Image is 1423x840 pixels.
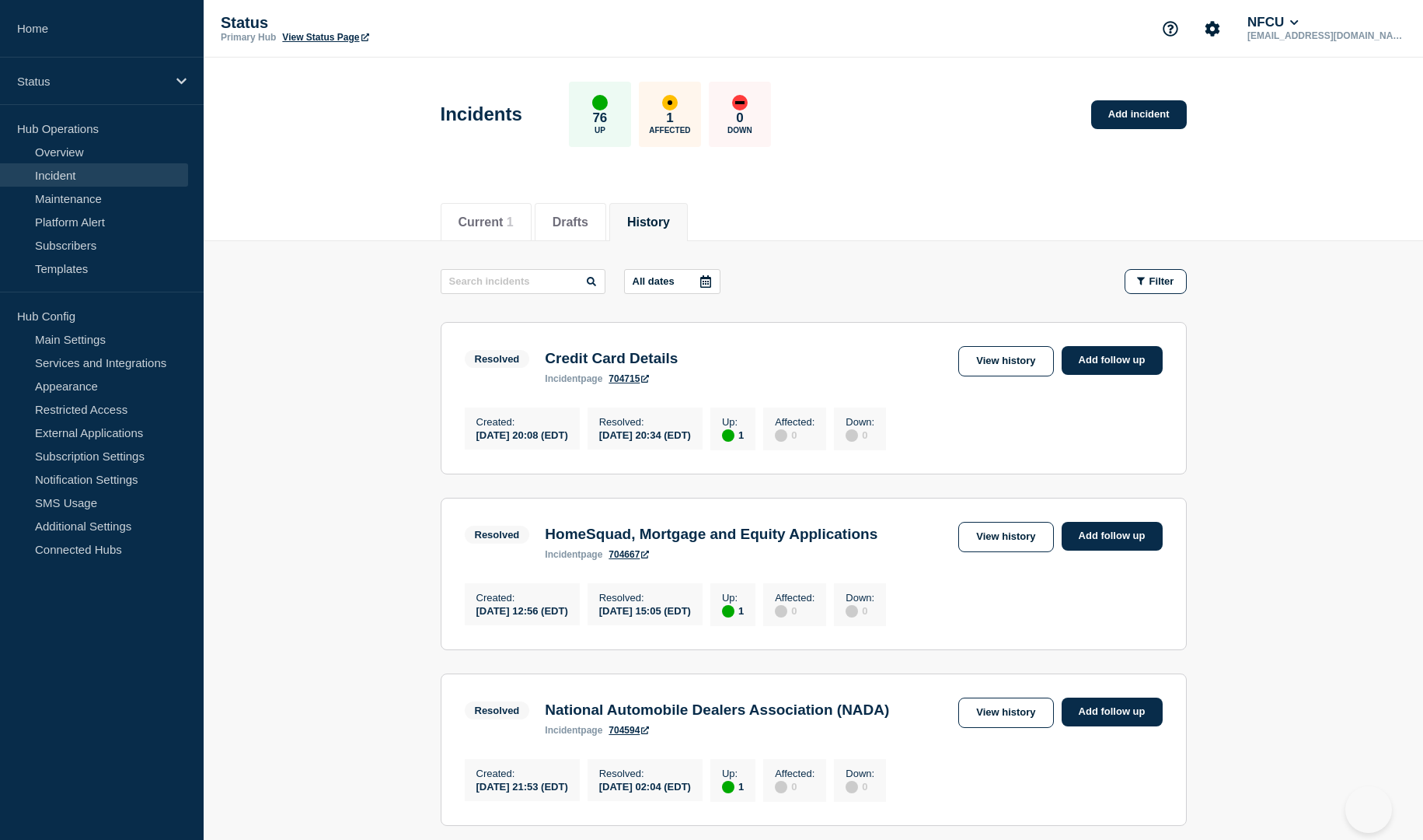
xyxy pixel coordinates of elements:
[476,768,568,779] p: Created :
[599,604,691,617] div: [DATE] 15:05 (EDT)
[545,702,889,719] h3: National Automobile Dealers Association (NADA)
[1062,522,1163,551] a: Add follow up
[846,592,874,604] p: Down :
[846,605,858,618] div: disabled
[545,373,581,384] span: incident
[459,215,514,229] button: Current 1
[633,275,675,287] p: All dates
[846,781,858,793] div: disabled
[476,416,568,428] p: Created :
[465,526,530,544] span: Resolved
[609,725,649,736] a: 704594
[545,725,602,736] p: page
[476,428,568,441] div: [DATE] 20:08 (EDT)
[1154,12,1187,45] button: Support
[1149,275,1174,287] span: Filter
[545,725,581,736] span: incident
[775,779,814,793] div: 0
[846,779,874,793] div: 0
[465,702,530,719] span: Resolved
[775,416,814,428] p: Affected :
[722,428,744,442] div: 1
[595,126,605,135] p: Up
[846,416,874,428] p: Down :
[282,32,368,43] a: View Status Page
[732,95,748,110] div: down
[545,373,602,384] p: page
[599,428,691,441] div: [DATE] 20:34 (EDT)
[1244,30,1406,41] p: [EMAIL_ADDRESS][DOMAIN_NAME]
[722,429,734,442] div: up
[775,429,787,442] div: disabled
[599,768,691,779] p: Resolved :
[736,110,743,126] p: 0
[775,428,814,442] div: 0
[775,605,787,618] div: disabled
[1244,15,1302,30] button: NFCU
[545,549,602,560] p: page
[221,14,532,32] p: Status
[722,592,744,604] p: Up :
[545,526,877,543] h3: HomeSquad, Mortgage and Equity Applications
[476,779,568,793] div: [DATE] 21:53 (EDT)
[722,779,744,793] div: 1
[958,346,1053,376] a: View history
[958,698,1053,728] a: View history
[649,126,690,135] p: Affected
[775,781,787,793] div: disabled
[722,781,734,793] div: up
[553,215,588,229] button: Drafts
[599,416,691,428] p: Resolved :
[476,592,568,604] p: Created :
[465,350,530,368] span: Resolved
[441,269,605,294] input: Search incidents
[775,768,814,779] p: Affected :
[846,604,874,618] div: 0
[624,269,720,294] button: All dates
[846,428,874,442] div: 0
[727,126,752,135] p: Down
[545,549,581,560] span: incident
[662,95,678,110] div: affected
[609,549,649,560] a: 704667
[17,75,166,88] p: Status
[846,768,874,779] p: Down :
[592,95,608,110] div: up
[722,768,744,779] p: Up :
[722,416,744,428] p: Up :
[958,522,1053,552] a: View history
[1091,100,1187,129] a: Add incident
[599,592,691,604] p: Resolved :
[722,604,744,618] div: 1
[1345,786,1392,833] iframe: Help Scout Beacon - Open
[1125,269,1187,294] button: Filter
[545,350,678,367] h3: Credit Card Details
[592,110,607,126] p: 76
[627,215,670,229] button: History
[775,592,814,604] p: Affected :
[221,32,276,43] p: Primary Hub
[666,110,673,126] p: 1
[507,215,514,229] span: 1
[441,103,522,125] h1: Incidents
[609,373,649,384] a: 704715
[722,605,734,618] div: up
[846,429,858,442] div: disabled
[599,779,691,793] div: [DATE] 02:04 (EDT)
[1062,698,1163,726] a: Add follow up
[775,604,814,618] div: 0
[1196,12,1229,45] button: Account settings
[1062,346,1163,375] a: Add follow up
[476,604,568,617] div: [DATE] 12:56 (EDT)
